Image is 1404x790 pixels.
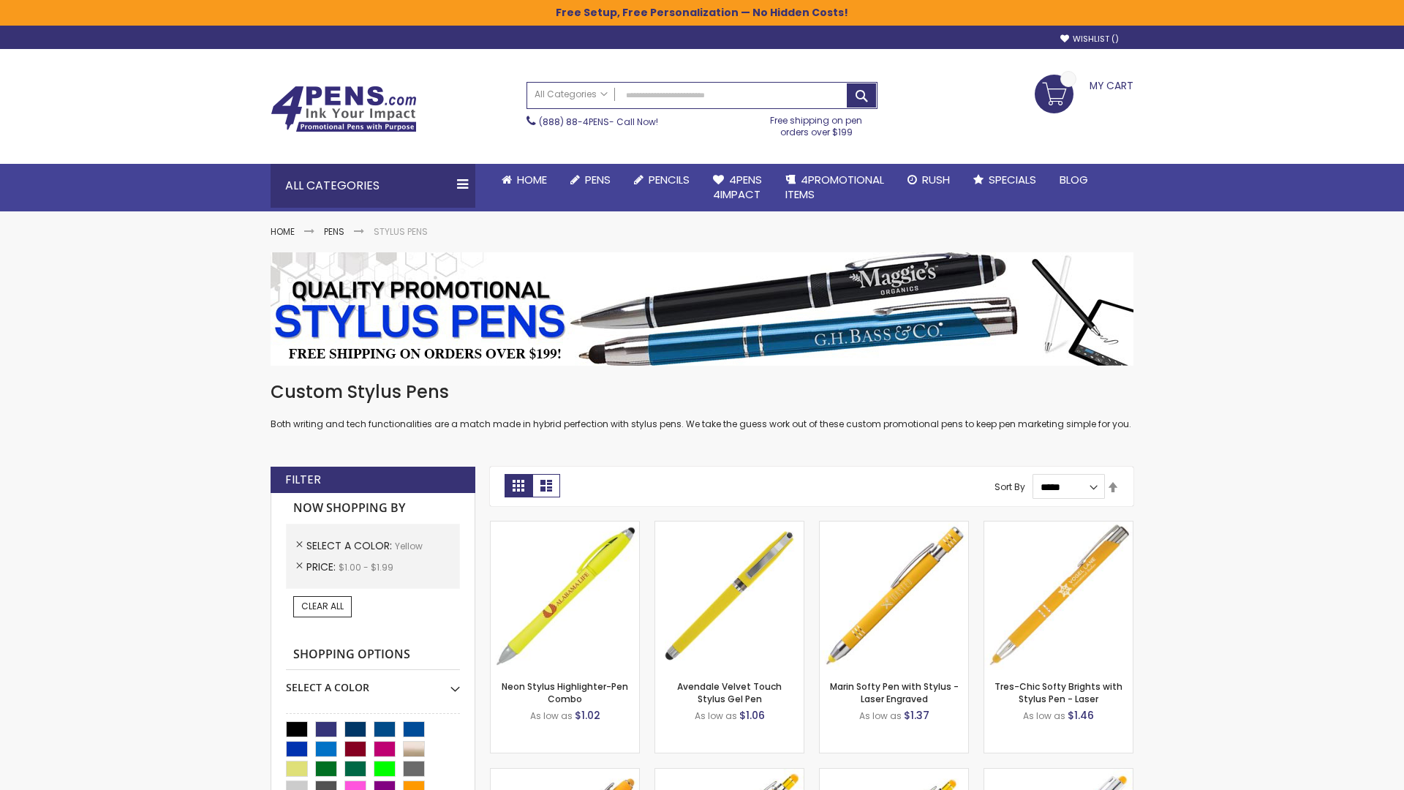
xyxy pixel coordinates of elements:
[517,172,547,187] span: Home
[785,172,884,202] span: 4PROMOTIONAL ITEMS
[655,521,804,533] a: Avendale Velvet Touch Stylus Gel Pen-Yellow
[820,522,968,670] img: Marin Softy Pen with Stylus - Laser Engraved-Yellow
[713,172,762,202] span: 4Pens 4impact
[896,164,962,196] a: Rush
[271,164,475,208] div: All Categories
[539,116,658,128] span: - Call Now!
[271,380,1133,431] div: Both writing and tech functionalities are a match made in hybrid perfection with stylus pens. We ...
[922,172,950,187] span: Rush
[701,164,774,211] a: 4Pens4impact
[271,380,1133,404] h1: Custom Stylus Pens
[994,481,1025,493] label: Sort By
[286,493,460,524] strong: Now Shopping by
[585,172,611,187] span: Pens
[306,560,339,574] span: Price
[271,252,1133,366] img: Stylus Pens
[622,164,701,196] a: Pencils
[984,522,1133,670] img: Tres-Chic Softy Brights with Stylus Pen - Laser-Yellow
[962,164,1048,196] a: Specials
[306,538,395,553] span: Select A Color
[1048,164,1100,196] a: Blog
[830,680,959,704] a: Marin Softy Pen with Stylus - Laser Engraved
[374,225,428,238] strong: Stylus Pens
[530,710,573,722] span: As low as
[984,521,1133,533] a: Tres-Chic Softy Brights with Stylus Pen - Laser-Yellow
[324,225,344,238] a: Pens
[271,225,295,238] a: Home
[739,708,765,723] span: $1.06
[339,561,393,573] span: $1.00 - $1.99
[655,768,804,780] a: Phoenix Softy Brights with Stylus Pen - Laser-Yellow
[774,164,896,211] a: 4PROMOTIONALITEMS
[1060,172,1088,187] span: Blog
[695,710,737,722] span: As low as
[491,522,639,670] img: Neon Stylus Highlighter-Pen Combo-Yellow
[491,768,639,780] a: Ellipse Softy Brights with Stylus Pen - Laser-Yellow
[649,172,690,187] span: Pencils
[559,164,622,196] a: Pens
[502,680,628,704] a: Neon Stylus Highlighter-Pen Combo
[1023,710,1065,722] span: As low as
[539,116,609,128] a: (888) 88-4PENS
[989,172,1036,187] span: Specials
[994,680,1122,704] a: Tres-Chic Softy Brights with Stylus Pen - Laser
[286,639,460,671] strong: Shopping Options
[755,109,878,138] div: Free shipping on pen orders over $199
[820,521,968,533] a: Marin Softy Pen with Stylus - Laser Engraved-Yellow
[395,540,423,552] span: Yellow
[286,670,460,695] div: Select A Color
[527,83,615,107] a: All Categories
[820,768,968,780] a: Phoenix Softy Brights Gel with Stylus Pen - Laser-Yellow
[301,600,344,612] span: Clear All
[859,710,902,722] span: As low as
[271,86,417,132] img: 4Pens Custom Pens and Promotional Products
[904,708,929,723] span: $1.37
[575,708,600,723] span: $1.02
[293,596,352,617] a: Clear All
[1060,34,1119,45] a: Wishlist
[1068,708,1094,723] span: $1.46
[490,164,559,196] a: Home
[677,680,782,704] a: Avendale Velvet Touch Stylus Gel Pen
[655,522,804,670] img: Avendale Velvet Touch Stylus Gel Pen-Yellow
[285,472,321,488] strong: Filter
[491,521,639,533] a: Neon Stylus Highlighter-Pen Combo-Yellow
[535,89,608,100] span: All Categories
[984,768,1133,780] a: Tres-Chic Softy with Stylus Top Pen - ColorJet-Yellow
[505,474,532,497] strong: Grid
